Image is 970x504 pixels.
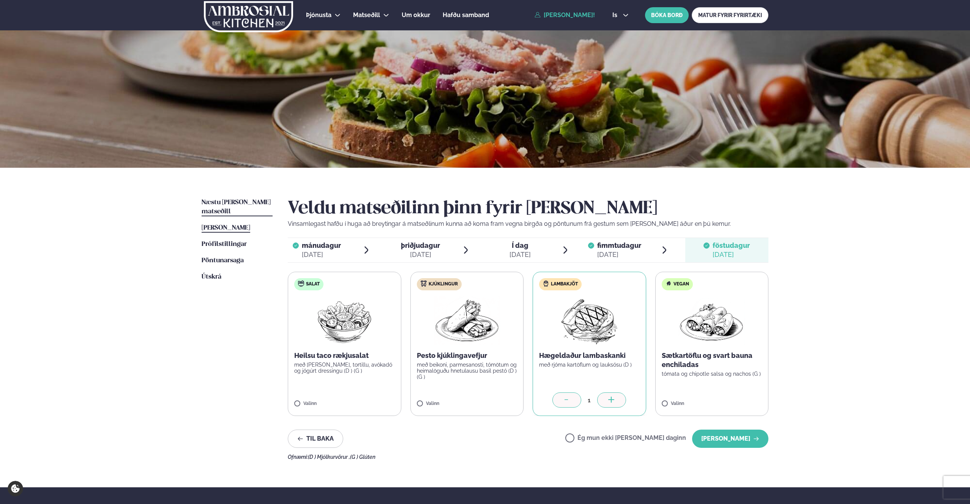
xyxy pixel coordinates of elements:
a: [PERSON_NAME] [202,224,250,233]
div: Ofnæmi: [288,454,768,460]
span: Næstu [PERSON_NAME] matseðill [202,199,271,215]
p: Heilsu taco rækjusalat [294,351,395,360]
a: [PERSON_NAME]! [535,12,595,19]
button: BÓKA BORÐ [645,7,689,23]
button: Til baka [288,430,343,448]
img: Enchilada.png [678,296,745,345]
span: Í dag [509,241,531,250]
img: Vegan.svg [666,280,672,287]
span: fimmtudagur [597,241,641,249]
div: [DATE] [302,250,341,259]
a: Næstu [PERSON_NAME] matseðill [202,198,273,216]
p: með [PERSON_NAME], tortillu, avókadó og jógúrt dressingu (D ) (G ) [294,362,395,374]
a: Cookie settings [8,481,23,496]
p: Vinsamlegast hafðu í huga að breytingar á matseðlinum kunna að koma fram vegna birgða og pöntunum... [288,219,768,228]
p: Pesto kjúklingavefjur [417,351,517,360]
div: [DATE] [597,250,641,259]
span: is [612,12,620,18]
a: Matseðill [353,11,380,20]
span: Lambakjöt [551,281,578,287]
p: tómata og chipotle salsa og nachos (G ) [662,371,762,377]
img: Beef-Meat.png [556,296,623,345]
img: Wraps.png [434,296,500,345]
button: [PERSON_NAME] [692,430,768,448]
div: 1 [581,396,597,405]
a: Hafðu samband [443,11,489,20]
a: Pöntunarsaga [202,256,244,265]
a: Prófílstillingar [202,240,247,249]
span: Vegan [673,281,689,287]
a: Útskrá [202,272,221,282]
span: Útskrá [202,274,221,280]
div: [DATE] [401,250,440,259]
span: Prófílstillingar [202,241,247,247]
span: (D ) Mjólkurvörur , [308,454,350,460]
div: [DATE] [509,250,531,259]
span: Pöntunarsaga [202,257,244,264]
button: is [606,12,635,18]
span: mánudagur [302,241,341,249]
img: Salad.png [311,296,378,345]
img: salad.svg [298,280,304,287]
img: chicken.svg [421,280,427,287]
a: Um okkur [402,11,430,20]
span: þriðjudagur [401,241,440,249]
img: Lamb.svg [543,280,549,287]
p: með rjóma kartöflum og lauksósu (D ) [539,362,640,368]
span: Matseðill [353,11,380,19]
h2: Veldu matseðilinn þinn fyrir [PERSON_NAME] [288,198,768,219]
span: [PERSON_NAME] [202,225,250,231]
span: Salat [306,281,320,287]
div: [DATE] [713,250,750,259]
span: Kjúklingur [429,281,458,287]
p: Hægeldaður lambaskanki [539,351,640,360]
span: Þjónusta [306,11,331,19]
span: Um okkur [402,11,430,19]
span: föstudagur [713,241,750,249]
img: logo [203,1,294,32]
p: Sætkartöflu og svart bauna enchiladas [662,351,762,369]
span: (G ) Glúten [350,454,375,460]
span: Hafðu samband [443,11,489,19]
a: MATUR FYRIR FYRIRTÆKI [692,7,768,23]
p: með beikoni, parmesanosti, tómötum og heimalöguðu hnetulausu basil pestó (D ) (G ) [417,362,517,380]
a: Þjónusta [306,11,331,20]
